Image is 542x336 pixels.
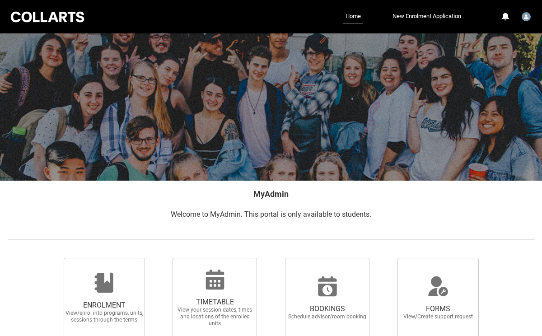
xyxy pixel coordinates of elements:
h2: MyAdmin [7,188,535,200]
span: TIMETABLE [175,298,255,307]
span: View/Create support request [398,313,478,320]
a: New Enrolment Application [390,9,463,23]
span: ENROLMENT [65,301,144,310]
span: Welcome to MyAdmin. This portal is only available to students. [171,210,371,219]
span: Schedule advisor/room booking [288,313,367,320]
span: View your session dates, times and locations of the enrolled units [175,307,255,327]
a: Home [343,9,363,24]
span: BOOKINGS [288,304,367,313]
span: FORMS [398,304,478,313]
span: View/enrol into programs, units, sessions through the terms [65,310,144,323]
img: Student.akaloti.20253231 [522,12,531,21]
button: User Profile Student.akaloti.20253231 [519,9,533,23]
